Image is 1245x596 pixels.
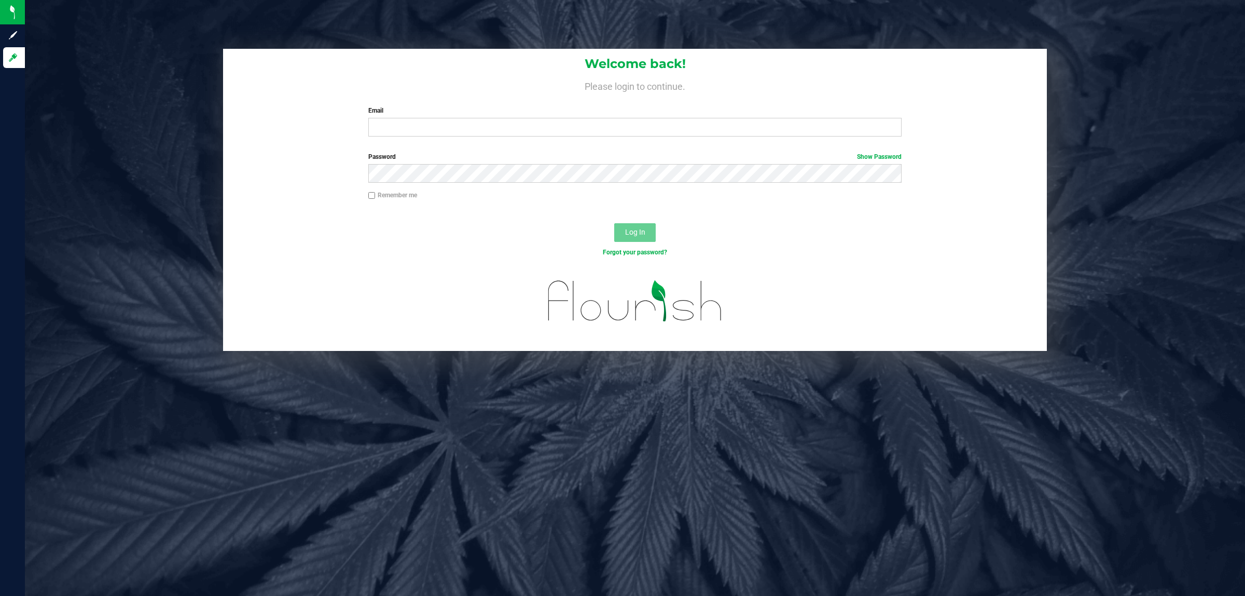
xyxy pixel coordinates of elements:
inline-svg: Sign up [8,30,18,40]
label: Remember me [368,191,417,200]
label: Email [368,106,902,115]
a: Forgot your password? [603,249,667,256]
input: Remember me [368,192,376,199]
img: flourish_logo.svg [532,268,738,334]
h4: Please login to continue. [223,79,1047,91]
h1: Welcome back! [223,57,1047,71]
a: Show Password [857,153,902,160]
span: Password [368,153,396,160]
inline-svg: Log in [8,52,18,63]
button: Log In [614,223,656,242]
span: Log In [625,228,645,236]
